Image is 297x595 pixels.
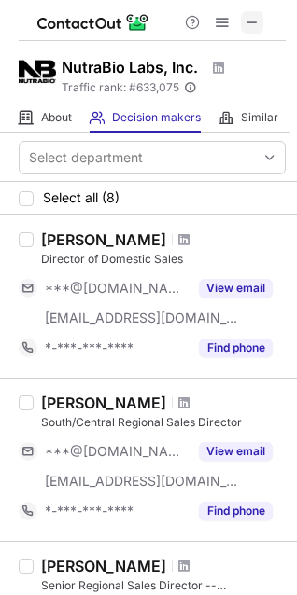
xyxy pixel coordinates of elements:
[112,110,201,125] span: Decision makers
[62,56,198,78] h1: NutraBio Labs, Inc.
[43,190,120,205] span: Select all (8)
[62,81,179,94] span: Traffic rank: # 633,075
[199,279,273,297] button: Reveal Button
[45,310,239,326] span: [EMAIL_ADDRESS][DOMAIN_NAME]
[41,414,286,431] div: South/Central Regional Sales Director
[37,11,149,34] img: ContactOut v5.3.10
[41,251,286,268] div: Director of Domestic Sales
[19,53,56,90] img: 077608b3c32a171ed3a7e0817e85fa8b
[45,473,239,490] span: [EMAIL_ADDRESS][DOMAIN_NAME]
[45,280,188,297] span: ***@[DOMAIN_NAME]
[199,339,273,357] button: Reveal Button
[41,557,166,575] div: [PERSON_NAME]
[29,148,143,167] div: Select department
[41,394,166,412] div: [PERSON_NAME]
[41,577,286,594] div: Senior Regional Sales Director -- [GEOGRAPHIC_DATA]
[241,110,278,125] span: Similar
[199,442,273,461] button: Reveal Button
[41,110,72,125] span: About
[41,230,166,249] div: [PERSON_NAME]
[199,502,273,520] button: Reveal Button
[45,443,188,460] span: ***@[DOMAIN_NAME]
